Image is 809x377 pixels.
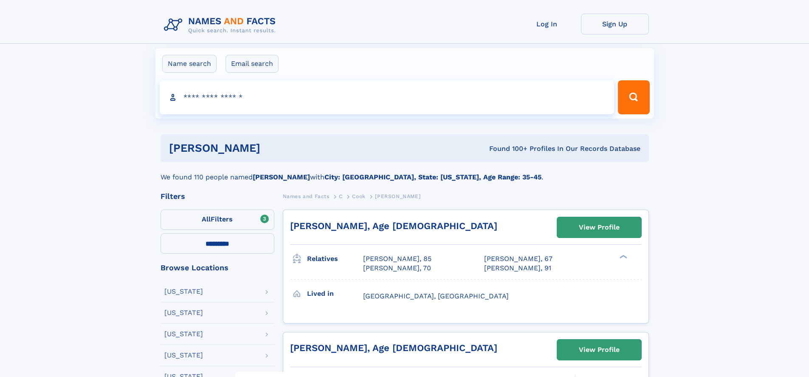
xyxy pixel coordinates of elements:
[164,288,203,295] div: [US_STATE]
[375,193,420,199] span: [PERSON_NAME]
[161,210,274,230] label: Filters
[617,254,628,260] div: ❯
[581,14,649,34] a: Sign Up
[164,352,203,359] div: [US_STATE]
[307,286,363,301] h3: Lived in
[484,264,551,273] a: [PERSON_NAME], 91
[161,193,274,200] div: Filters
[352,193,365,199] span: Cook
[579,340,620,360] div: View Profile
[618,80,649,114] button: Search Button
[164,309,203,316] div: [US_STATE]
[290,221,497,231] a: [PERSON_NAME], Age [DEMOGRAPHIC_DATA]
[161,162,649,182] div: We found 110 people named with .
[339,191,343,201] a: C
[513,14,581,34] a: Log In
[557,340,641,360] a: View Profile
[339,193,343,199] span: C
[363,292,509,300] span: [GEOGRAPHIC_DATA], [GEOGRAPHIC_DATA]
[169,143,375,153] h1: [PERSON_NAME]
[162,55,217,73] label: Name search
[226,55,279,73] label: Email search
[161,264,274,272] div: Browse Locations
[352,191,365,201] a: Cook
[484,254,552,264] a: [PERSON_NAME], 67
[375,144,640,153] div: Found 100+ Profiles In Our Records Database
[363,264,431,273] a: [PERSON_NAME], 70
[290,343,497,353] a: [PERSON_NAME], Age [DEMOGRAPHIC_DATA]
[164,331,203,337] div: [US_STATE]
[579,218,620,237] div: View Profile
[363,254,431,264] a: [PERSON_NAME], 85
[324,173,541,181] b: City: [GEOGRAPHIC_DATA], State: [US_STATE], Age Range: 35-45
[557,217,641,238] a: View Profile
[160,80,615,114] input: search input
[202,215,211,223] span: All
[253,173,310,181] b: [PERSON_NAME]
[283,191,330,201] a: Names and Facts
[161,14,283,37] img: Logo Names and Facts
[307,252,363,266] h3: Relatives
